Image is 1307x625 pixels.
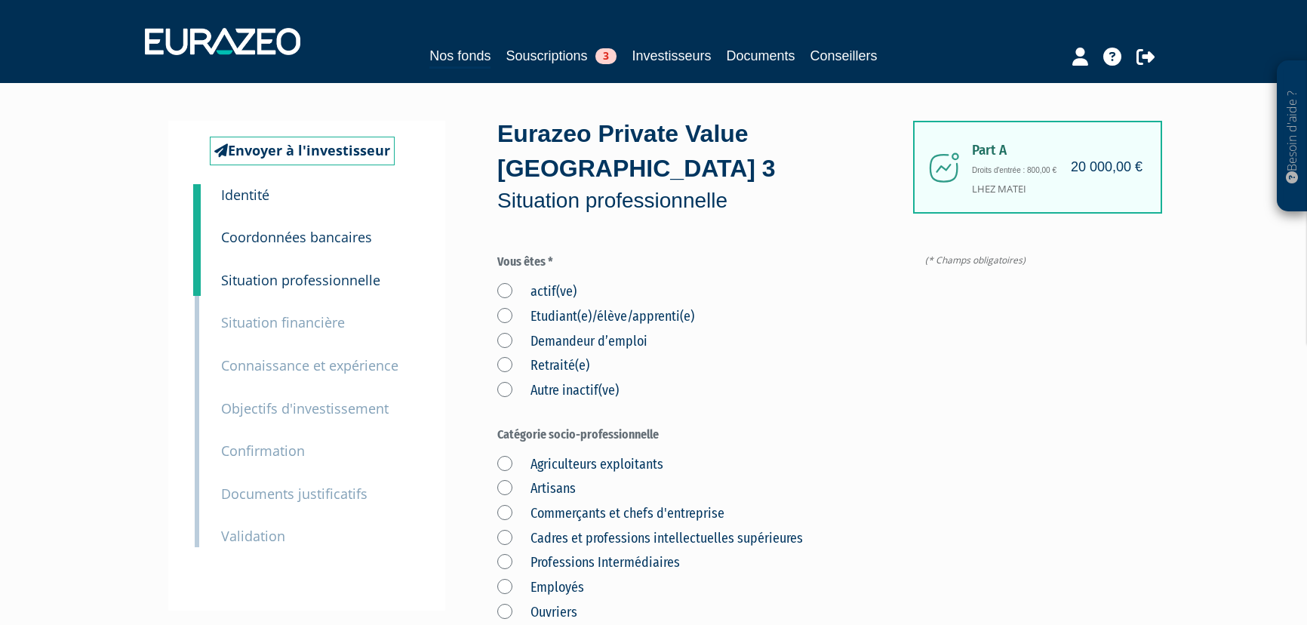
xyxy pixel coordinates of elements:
a: Souscriptions3 [506,45,617,66]
h6: Droits d'entrée : 800,00 € [972,166,1138,174]
span: Part A [972,143,1138,159]
small: Situation financière [221,313,345,331]
label: actif(ve) [497,282,577,302]
label: Agriculteurs exploitants [497,455,663,475]
a: Envoyer à l'investisseur [210,137,395,165]
label: Autre inactif(ve) [497,381,619,401]
label: Retraité(e) [497,356,589,376]
label: Etudiant(e)/élève/apprenti(e) [497,307,694,327]
p: Besoin d'aide ? [1284,69,1301,205]
small: Coordonnées bancaires [221,228,372,246]
a: 1 [193,184,201,214]
small: Validation [221,527,285,545]
p: Situation professionnelle [497,186,912,216]
small: Connaissance et expérience [221,356,398,374]
a: Nos fonds [429,45,491,69]
small: Documents justificatifs [221,485,367,503]
a: 3 [193,249,201,296]
label: Cadres et professions intellectuelles supérieures [497,529,803,549]
a: Investisseurs [632,45,711,66]
label: Vous êtes * [497,254,1032,271]
h4: 20 000,00 € [1071,160,1142,175]
small: Confirmation [221,442,305,460]
label: Employés [497,578,584,598]
label: Catégorie socio-professionnelle [497,426,1032,444]
div: Eurazeo Private Value [GEOGRAPHIC_DATA] 3 [497,117,912,216]
img: 1732889491-logotype_eurazeo_blanc_rvb.png [145,28,300,55]
a: Documents [727,45,795,66]
small: Situation professionnelle [221,271,380,289]
small: Objectifs d'investissement [221,399,389,417]
small: Identité [221,186,269,204]
a: 2 [193,206,201,253]
label: Professions Intermédiaires [497,553,680,573]
label: Artisans [497,479,576,499]
label: Ouvriers [497,603,577,623]
label: Commerçants et chefs d'entreprise [497,504,724,524]
a: Conseillers [810,45,878,66]
div: LHEZ MATEI [913,121,1162,214]
label: Demandeur d’emploi [497,332,647,352]
span: 3 [595,48,617,64]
